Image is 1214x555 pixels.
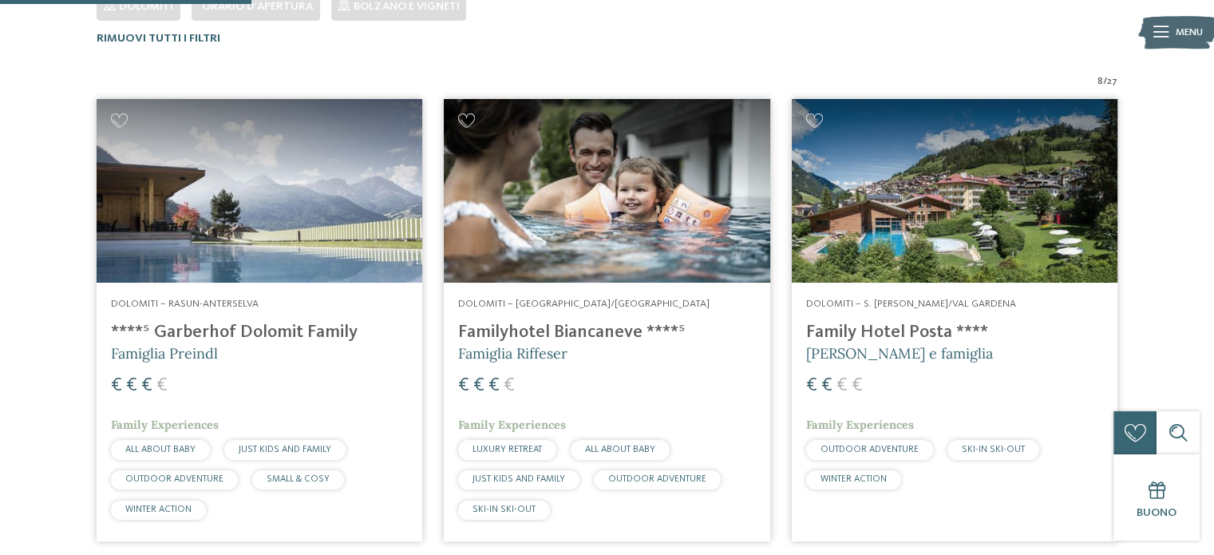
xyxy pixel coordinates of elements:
h4: Familyhotel Biancaneve ****ˢ [458,322,755,343]
span: OUTDOOR ADVENTURE [125,474,223,484]
span: € [488,376,500,395]
span: SMALL & COSY [267,474,330,484]
span: Family Experiences [111,418,219,432]
span: € [806,376,817,395]
span: € [473,376,484,395]
img: Cercate un hotel per famiglie? Qui troverete solo i migliori! [444,99,769,283]
span: LUXURY RETREAT [473,445,542,454]
span: JUST KIDS AND FAMILY [473,474,565,484]
span: € [156,376,168,395]
span: JUST KIDS AND FAMILY [239,445,331,454]
a: Cercate un hotel per famiglie? Qui troverete solo i migliori! Dolomiti – [GEOGRAPHIC_DATA]/[GEOGR... [444,99,769,541]
span: WINTER ACTION [125,505,192,514]
img: Cercate un hotel per famiglie? Qui troverete solo i migliori! [792,99,1117,283]
span: SKI-IN SKI-OUT [962,445,1025,454]
span: ALL ABOUT BABY [125,445,196,454]
img: Cercate un hotel per famiglie? Qui troverete solo i migliori! [97,99,422,283]
span: Dolomiti – Rasun-Anterselva [111,299,259,309]
span: € [458,376,469,395]
span: Family Experiences [806,418,914,432]
span: € [836,376,848,395]
span: Dolomiti [119,1,173,12]
span: Buono [1137,507,1176,518]
span: € [126,376,137,395]
span: 27 [1107,74,1117,89]
span: Dolomiti – [GEOGRAPHIC_DATA]/[GEOGRAPHIC_DATA] [458,299,710,309]
span: ALL ABOUT BABY [585,445,655,454]
span: WINTER ACTION [821,474,887,484]
span: € [821,376,832,395]
a: Cercate un hotel per famiglie? Qui troverete solo i migliori! Dolomiti – Rasun-Anterselva ****ˢ G... [97,99,422,541]
span: € [141,376,152,395]
span: OUTDOOR ADVENTURE [608,474,706,484]
span: Bolzano e vigneti [354,1,459,12]
h4: Family Hotel Posta **** [806,322,1103,343]
span: Orario d'apertura [202,1,313,12]
span: € [504,376,515,395]
span: € [852,376,863,395]
span: SKI-IN SKI-OUT [473,505,536,514]
span: Family Experiences [458,418,566,432]
span: 8 [1097,74,1103,89]
span: Rimuovi tutti i filtri [97,33,220,44]
span: € [111,376,122,395]
h4: ****ˢ Garberhof Dolomit Family [111,322,408,343]
span: / [1103,74,1107,89]
span: [PERSON_NAME] e famiglia [806,344,993,363]
span: Famiglia Riffeser [458,344,567,363]
span: Famiglia Preindl [111,344,218,363]
a: Buono [1113,454,1200,541]
a: Cercate un hotel per famiglie? Qui troverete solo i migliori! Dolomiti – S. [PERSON_NAME]/Val Gar... [792,99,1117,541]
span: OUTDOOR ADVENTURE [821,445,919,454]
span: Dolomiti – S. [PERSON_NAME]/Val Gardena [806,299,1016,309]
